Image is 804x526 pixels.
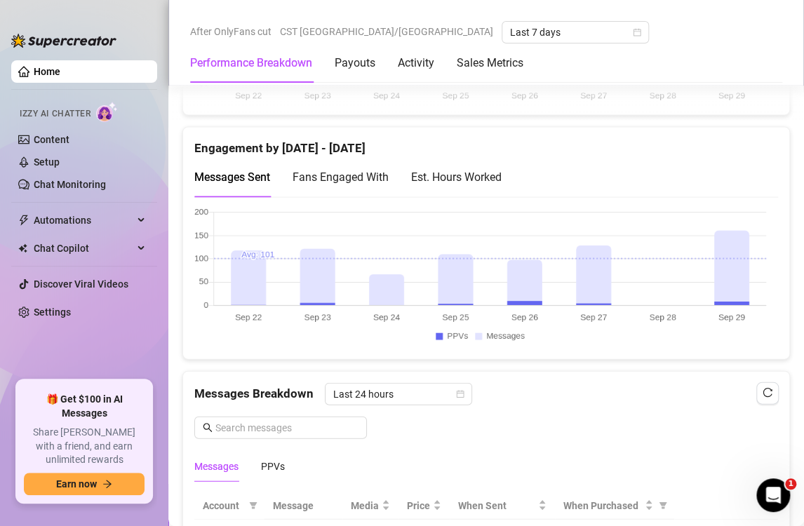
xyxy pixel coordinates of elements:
[659,501,667,509] span: filter
[633,28,641,36] span: calendar
[510,22,641,43] span: Last 7 days
[261,458,285,473] div: PPVs
[34,66,60,77] a: Home
[756,478,790,512] iframe: Intercom live chat
[34,134,69,145] a: Content
[457,55,523,72] div: Sales Metrics
[203,422,213,432] span: search
[24,426,145,467] span: Share [PERSON_NAME] with a friend, and earn unlimited rewards
[203,497,243,513] span: Account
[20,107,91,121] span: Izzy AI Chatter
[342,492,398,519] th: Media
[34,156,60,168] a: Setup
[24,473,145,495] button: Earn nowarrow-right
[763,387,772,397] span: reload
[194,382,778,405] div: Messages Breakdown
[411,168,502,185] div: Est. Hours Worked
[246,494,260,515] span: filter
[96,102,118,122] img: AI Chatter
[102,479,112,489] span: arrow-right
[249,501,257,509] span: filter
[24,393,145,420] span: 🎁 Get $100 in AI Messages
[450,492,555,519] th: When Sent
[335,55,375,72] div: Payouts
[194,127,778,157] div: Engagement by [DATE] - [DATE]
[56,478,97,490] span: Earn now
[785,478,796,490] span: 1
[34,237,133,259] span: Chat Copilot
[34,306,71,318] a: Settings
[407,497,430,513] span: Price
[398,55,434,72] div: Activity
[11,34,116,48] img: logo-BBDzfeDw.svg
[264,492,342,519] th: Message
[215,419,359,435] input: Search messages
[194,170,270,183] span: Messages Sent
[34,278,128,290] a: Discover Viral Videos
[34,179,106,190] a: Chat Monitoring
[656,494,670,515] span: filter
[18,243,27,253] img: Chat Copilot
[190,21,272,42] span: After OnlyFans cut
[456,389,464,398] span: calendar
[563,497,642,513] span: When Purchased
[280,21,493,42] span: CST [GEOGRAPHIC_DATA]/[GEOGRAPHIC_DATA]
[18,215,29,226] span: thunderbolt
[293,170,389,183] span: Fans Engaged With
[194,458,239,473] div: Messages
[398,492,450,519] th: Price
[34,209,133,231] span: Automations
[190,55,312,72] div: Performance Breakdown
[555,492,674,519] th: When Purchased
[351,497,379,513] span: Media
[458,497,535,513] span: When Sent
[333,383,464,404] span: Last 24 hours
